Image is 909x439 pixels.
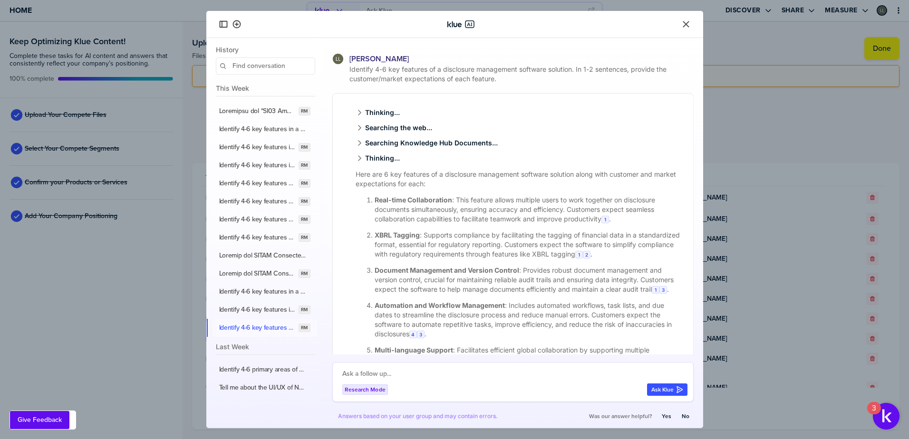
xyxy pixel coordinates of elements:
label: Loremip dol SITAM Consecte ad Elitsedd Eiusmodtem Incididunt utlaboree dolorem aliquaen ad min ve... [219,251,307,260]
button: Identify 4-6 key features in a conflict of interest disclosure management software solution. In 1... [213,301,317,319]
div: 3 [872,408,876,420]
button: Analyze how NAVEX Conflict of Interest Disclosure Management solutions compete compared to the fo... [213,247,317,265]
button: Identify 4-6 key features for a SaaS GRC Platform solution like NAVEX's NAVEX One Platform. In 1-... [213,210,317,229]
button: Give Feedback [10,411,69,429]
label: Tell me about the UI/UX of NAVEX Compliance Training solutions [219,383,307,392]
strong: Automation and Workflow Management [375,301,505,309]
span: Last Week [216,343,315,351]
input: Find conversation [216,57,315,75]
label: Identify 4-6 key features in a conflict of interest disclosure management software solution. In 1... [219,305,295,314]
span: Searching the web... [356,124,432,132]
span: 4 [411,332,415,337]
label: Loremipsu dol "SI03 Ametcon Adipis..." elitsedd ei tem incididun utl etd magna ali enimad mi ven ... [219,107,295,115]
label: Yes [662,412,671,420]
strong: XBRL Tagging [375,231,420,239]
label: Identify 4-6 key features in a third-party screening and assessment risk management software solu... [219,125,307,134]
label: Identify 4-6 key features in a compliance training and associated learning management software so... [219,161,295,170]
label: No [682,412,689,420]
span: RM [301,162,308,169]
button: Close [680,19,692,30]
span: RM [301,270,308,277]
span: RM [301,180,308,187]
p: : Includes automated workflows, task lists, and due dates to streamline the disclosure process an... [375,301,682,339]
span: Was our answer helpful? [589,412,652,420]
span: RM [301,143,308,151]
button: Identify 4-6 key features in a third-party screening and assessment risk management software solu... [213,120,317,138]
span: Research Mode [345,385,386,394]
button: Identify 4-6 key features of a disclosure management software solution. In 1-2 sentences, provide... [213,319,317,337]
p: : This feature allows multiple users to work together on disclosure documents simultaneously, ens... [375,195,682,224]
button: Reference the "FY26 Product Themes..." document in the knowledge hub and align any themes in the ... [213,102,317,120]
span: [PERSON_NAME] [349,54,409,64]
span: RM [301,306,308,314]
label: Identify 4-6 key features for a SMB whistleblowing solution like NAVEX's WhistleB. In 1-2 sentenc... [219,197,295,206]
button: Identify 4-6 key features in a whistleblowing/incident management software solution. In 1-2 sente... [213,283,317,301]
label: Identify 4-6 key features for an integrated risk management software solution, like NAVEX's IRM/L... [219,179,295,188]
label: Identify 4-6 key features for a SaaS GRC Platform solution like NAVEX's NAVEX One Platform. In 1-... [219,215,295,224]
span: RM [301,216,308,223]
span: Identify 4-6 key features of a disclosure management software solution. In 1-2 sentences, provide... [348,65,694,84]
strong: Multi-language Support [375,346,453,354]
span: Thinking... [356,154,400,162]
p: : Facilitates efficient global collaboration by supporting multiple languages and providing machi... [375,345,682,374]
p: Here are 6 key features of a disclosure management software solution along with customer and mark... [356,170,682,189]
span: 1 [578,252,580,258]
button: Identify 4-6 key features in a compliance training and associated learning management software so... [213,156,317,174]
label: Identify 4-6 key features for a SaaS GRC insights and benchmarking capabilities like [PERSON_NAME... [219,233,295,242]
span: RM [301,107,308,115]
div: Ask Klue [651,386,683,393]
button: Tell me about the UI/UX of NAVEX Compliance Training solutions [213,379,317,397]
span: Thinking... [356,109,400,116]
label: Identify 4-6 key features in a policy and procedure management software solution. In 1-2 sentence... [219,143,295,152]
button: Identify 4-6 key features for an integrated risk management software solution, like NAVEX's IRM/L... [213,174,317,192]
span: Answers based on your user group and may contain errors. [338,412,498,420]
button: Analyze how NAVEX Incident Management (EthicsPoint) solution addresses the following six market e... [213,265,317,283]
button: Identify 4-6 key features for a SaaS GRC insights and benchmarking capabilities like NAVEX's GRC ... [213,229,317,247]
span: 3 [662,287,665,293]
span: Searching Knowledge Hub Documents... [356,139,498,147]
button: Identify 4-6 primary areas of AI functionality/solutions for a GRC platform SaaS company. Provide... [213,361,317,379]
span: RM [301,234,308,241]
span: History [216,46,315,54]
strong: Real-time Collaboration [375,196,452,204]
button: Identify 4-6 key features in a policy and procedure management software solution. In 1-2 sentence... [213,138,317,156]
label: Identify 4-6 primary areas of AI functionality/solutions for a GRC platform SaaS company. Provide... [219,365,307,374]
p: : Provides robust document management and version control, crucial for maintaining reliable audit... [375,266,682,294]
span: 1 [604,217,606,222]
label: Identify 4-6 key features of a disclosure management software solution. In 1-2 sentences, provide... [219,324,295,332]
p: : Supports compliance by facilitating the tagging of financial data in a standardized format, ess... [375,230,682,259]
strong: Document Management and Version Control [375,266,519,274]
span: 2 [585,252,588,258]
span: RM [301,198,308,205]
span: RM [301,324,308,332]
button: Identify 4-6 key features for a SMB whistleblowing solution like NAVEX's WhistleB. In 1-2 sentenc... [213,192,317,210]
label: Loremip dol SITAM Consecte Adipiscing (ElitseDdoei) temporin utlaboree dol magnaaliq eni admini v... [219,269,295,278]
div: Lindsay Lawler [332,53,344,65]
button: Open Resource Center, 3 new notifications [873,403,899,429]
label: Identify 4-6 key features in a whistleblowing/incident management software solution. In 1-2 sente... [219,287,307,296]
span: This Week [216,84,315,92]
span: 1 [655,287,657,293]
img: 57d6dcb9b6d4b3943da97fe41573ba18-sml.png [333,54,343,64]
span: 3 [419,332,422,337]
